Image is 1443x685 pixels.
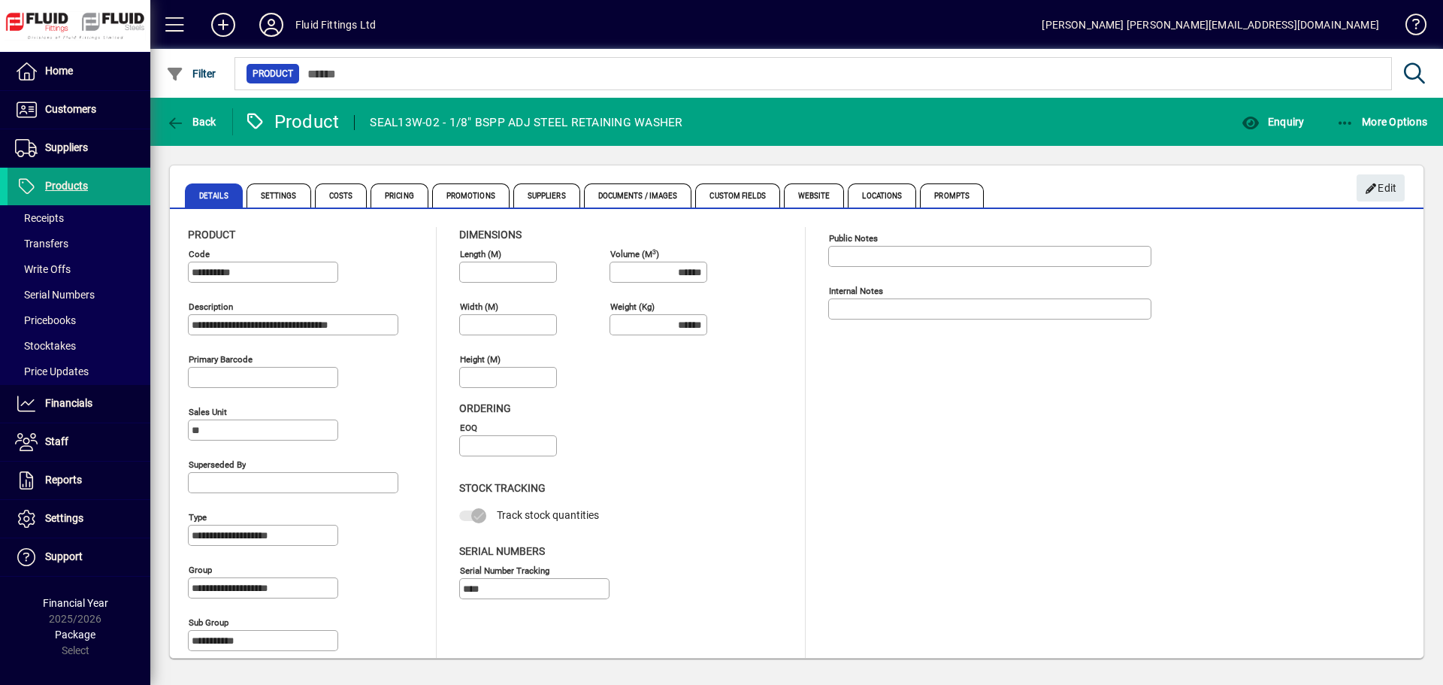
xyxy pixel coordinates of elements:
[150,108,233,135] app-page-header-button: Back
[189,459,246,470] mat-label: Superseded by
[8,538,150,576] a: Support
[185,183,243,208] span: Details
[370,111,682,135] div: SEAL13W-02 - 1/8" BSPP ADJ STEEL RETAINING WASHER
[8,385,150,423] a: Financials
[247,183,311,208] span: Settings
[1333,108,1432,135] button: More Options
[244,110,340,134] div: Product
[829,286,883,296] mat-label: Internal Notes
[460,565,549,575] mat-label: Serial Number tracking
[45,474,82,486] span: Reports
[15,340,76,352] span: Stocktakes
[695,183,779,208] span: Custom Fields
[8,462,150,499] a: Reports
[8,53,150,90] a: Home
[45,397,92,409] span: Financials
[199,11,247,38] button: Add
[459,229,522,241] span: Dimensions
[460,423,477,433] mat-label: EOQ
[848,183,916,208] span: Locations
[652,247,656,255] sup: 3
[8,333,150,359] a: Stocktakes
[8,256,150,282] a: Write Offs
[43,597,108,609] span: Financial Year
[162,60,220,87] button: Filter
[15,314,76,326] span: Pricebooks
[497,509,599,521] span: Track stock quantities
[513,183,580,208] span: Suppliers
[45,550,83,562] span: Support
[1242,116,1304,128] span: Enquiry
[1042,13,1379,37] div: [PERSON_NAME] [PERSON_NAME][EMAIL_ADDRESS][DOMAIN_NAME]
[189,249,210,259] mat-label: Code
[8,205,150,231] a: Receipts
[1357,174,1405,202] button: Edit
[8,282,150,308] a: Serial Numbers
[15,212,64,224] span: Receipts
[247,11,295,38] button: Profile
[45,180,88,192] span: Products
[315,183,368,208] span: Costs
[459,545,545,557] span: Serial Numbers
[162,108,220,135] button: Back
[8,423,150,461] a: Staff
[460,302,498,312] mat-label: Width (m)
[829,233,878,244] mat-label: Public Notes
[15,289,95,301] span: Serial Numbers
[8,359,150,384] a: Price Updates
[45,103,96,115] span: Customers
[1238,108,1308,135] button: Enquiry
[45,512,83,524] span: Settings
[189,302,233,312] mat-label: Description
[1336,116,1428,128] span: More Options
[15,263,71,275] span: Write Offs
[166,116,216,128] span: Back
[1394,3,1424,52] a: Knowledge Base
[188,229,235,241] span: Product
[610,249,659,259] mat-label: Volume (m )
[460,249,501,259] mat-label: Length (m)
[784,183,845,208] span: Website
[459,482,546,494] span: Stock Tracking
[459,402,511,414] span: Ordering
[295,13,376,37] div: Fluid Fittings Ltd
[432,183,510,208] span: Promotions
[45,65,73,77] span: Home
[189,512,207,523] mat-label: Type
[189,407,227,417] mat-label: Sales unit
[8,231,150,256] a: Transfers
[253,66,293,81] span: Product
[8,129,150,167] a: Suppliers
[15,238,68,250] span: Transfers
[8,500,150,538] a: Settings
[166,68,216,80] span: Filter
[8,308,150,333] a: Pricebooks
[45,435,68,447] span: Staff
[460,354,501,365] mat-label: Height (m)
[189,617,228,628] mat-label: Sub group
[920,183,984,208] span: Prompts
[15,365,89,377] span: Price Updates
[1365,176,1397,201] span: Edit
[189,565,212,575] mat-label: Group
[189,354,253,365] mat-label: Primary barcode
[584,183,692,208] span: Documents / Images
[55,629,95,641] span: Package
[8,91,150,129] a: Customers
[371,183,428,208] span: Pricing
[610,302,655,312] mat-label: Weight (Kg)
[45,141,88,153] span: Suppliers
